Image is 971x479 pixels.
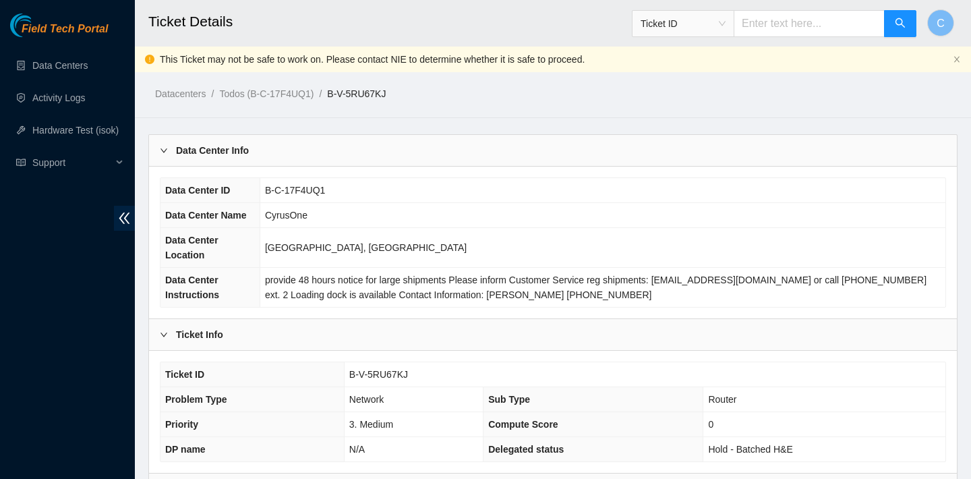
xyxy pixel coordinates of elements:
span: Ticket ID [641,13,726,34]
a: Datacenters [155,88,206,99]
span: Data Center Location [165,235,218,260]
button: close [953,55,961,64]
span: C [937,15,945,32]
span: Data Center Instructions [165,275,219,300]
img: Akamai Technologies [10,13,68,37]
a: Hardware Test (isok) [32,125,119,136]
a: Todos (B-C-17F4UQ1) [219,88,314,99]
b: Data Center Info [176,143,249,158]
span: CyrusOne [265,210,307,221]
span: DP name [165,444,206,455]
span: Network [349,394,384,405]
div: Data Center Info [149,135,957,166]
span: Ticket ID [165,369,204,380]
b: Ticket Info [176,327,223,342]
span: Field Tech Portal [22,23,108,36]
span: read [16,158,26,167]
span: Sub Type [488,394,530,405]
span: Hold - Batched H&E [708,444,792,455]
span: / [319,88,322,99]
span: 3. Medium [349,419,393,430]
span: close [953,55,961,63]
span: [GEOGRAPHIC_DATA], [GEOGRAPHIC_DATA] [265,242,467,253]
span: Priority [165,419,198,430]
span: Data Center Name [165,210,247,221]
a: Akamai TechnologiesField Tech Portal [10,24,108,42]
button: search [884,10,916,37]
a: Activity Logs [32,92,86,103]
input: Enter text here... [734,10,885,37]
a: Data Centers [32,60,88,71]
span: B-C-17F4UQ1 [265,185,325,196]
span: B-V-5RU67KJ [349,369,408,380]
span: Problem Type [165,394,227,405]
span: double-left [114,206,135,231]
span: Support [32,149,112,176]
button: C [927,9,954,36]
span: provide 48 hours notice for large shipments Please inform Customer Service reg shipments: [EMAIL_... [265,275,926,300]
span: Compute Score [488,419,558,430]
span: right [160,331,168,339]
span: N/A [349,444,365,455]
span: Delegated status [488,444,564,455]
span: Router [708,394,736,405]
div: Ticket Info [149,319,957,350]
span: / [211,88,214,99]
span: Data Center ID [165,185,230,196]
a: B-V-5RU67KJ [327,88,386,99]
span: 0 [708,419,713,430]
span: right [160,146,168,154]
span: search [895,18,906,30]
